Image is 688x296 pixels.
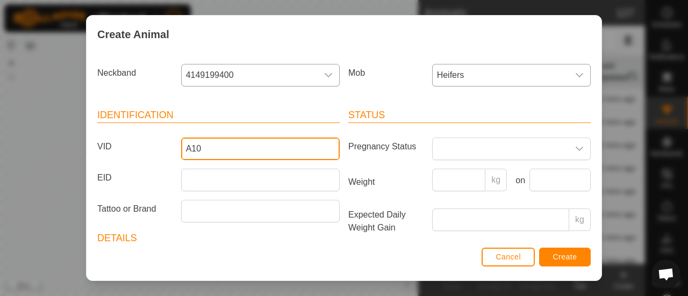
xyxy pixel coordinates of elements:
[433,64,569,86] span: Heifers
[482,248,535,266] button: Cancel
[318,64,339,86] div: dropdown trigger
[553,252,577,261] span: Create
[97,231,340,246] header: Details
[93,169,177,187] label: EID
[569,138,590,160] div: dropdown trigger
[344,138,428,156] label: Pregnancy Status
[651,259,680,288] div: Open chat
[511,174,525,187] label: on
[485,169,507,191] p-inputgroup-addon: kg
[569,64,590,86] div: dropdown trigger
[93,200,177,218] label: Tattoo or Brand
[344,169,428,196] label: Weight
[348,108,591,123] header: Status
[93,64,177,82] label: Neckband
[97,108,340,123] header: Identification
[344,208,428,234] label: Expected Daily Weight Gain
[569,208,591,231] p-inputgroup-addon: kg
[182,64,318,86] span: 4149199400
[97,26,169,42] span: Create Animal
[344,64,428,82] label: Mob
[539,248,591,266] button: Create
[496,252,521,261] span: Cancel
[93,138,177,156] label: VID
